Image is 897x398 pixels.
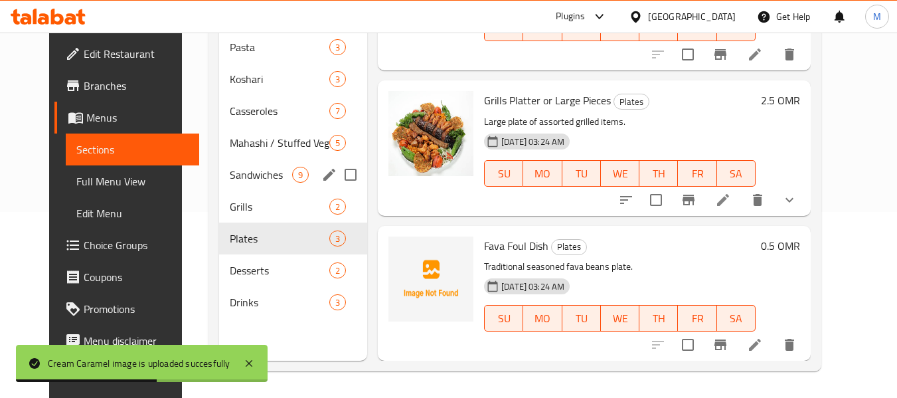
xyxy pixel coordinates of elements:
button: delete [774,39,805,70]
div: Plates3 [219,223,367,254]
span: Casseroles [230,103,329,119]
a: Edit menu item [715,192,731,208]
img: Grills Platter or Large Pieces [388,91,473,176]
span: Fava Foul Dish [484,236,548,256]
span: SA [722,19,750,38]
a: Sections [66,134,199,165]
button: show more [774,184,805,216]
a: Menus [54,102,199,134]
span: Sections [76,142,189,157]
button: TH [639,160,678,187]
span: TU [568,164,596,183]
span: 2 [330,264,345,277]
div: Plugins [556,9,585,25]
div: Casseroles7 [219,95,367,127]
span: Grills [230,199,329,215]
span: Coupons [84,269,189,285]
span: WE [606,309,634,328]
div: Drinks3 [219,286,367,318]
div: Sandwiches9edit [219,159,367,191]
span: FR [683,19,711,38]
span: Select to update [674,41,702,68]
span: TU [568,309,596,328]
button: FR [678,305,716,332]
a: Branches [54,70,199,102]
img: Fava Foul Dish [388,237,473,322]
span: Select to update [674,331,702,359]
button: TU [562,160,601,187]
span: TU [568,19,596,38]
a: Promotions [54,293,199,325]
button: Branch-specific-item [673,184,704,216]
button: SU [484,160,523,187]
span: [DATE] 03:24 AM [496,136,570,148]
div: Plates [551,239,587,255]
span: 7 [330,105,345,118]
button: WE [601,305,639,332]
span: Koshari [230,71,329,87]
span: MO [529,164,556,183]
div: items [329,262,346,278]
p: Large plate of assorted grilled items. [484,114,756,130]
div: Pasta3 [219,31,367,63]
span: Menus [86,110,189,126]
span: Mahashi / Stuffed Vegetables [230,135,329,151]
div: Koshari3 [219,63,367,95]
div: items [329,199,346,215]
span: MO [529,309,556,328]
span: TH [645,309,673,328]
span: Desserts [230,262,329,278]
div: items [329,39,346,55]
span: 3 [330,41,345,54]
span: Sandwiches [230,167,292,183]
a: Edit Menu [66,197,199,229]
span: SU [490,164,518,183]
button: TH [639,305,678,332]
div: Plates [613,94,649,110]
h6: 0.5 OMR [761,237,800,255]
div: items [329,103,346,119]
div: items [329,231,346,247]
span: SA [722,164,750,183]
span: FR [683,309,711,328]
button: SA [717,160,756,187]
button: Branch-specific-item [704,329,736,361]
button: MO [523,160,562,187]
div: Grills2 [219,191,367,223]
span: 5 [330,137,345,149]
span: 3 [330,296,345,309]
button: edit [319,165,339,185]
span: Drinks [230,294,329,310]
button: TU [562,305,601,332]
a: Edit menu item [747,47,763,62]
span: Plates [614,94,649,110]
span: Full Menu View [76,173,189,189]
span: 3 [330,233,345,245]
span: 2 [330,201,345,213]
span: Edit Restaurant [84,46,189,62]
span: Grills Platter or Large Pieces [484,90,611,110]
span: SU [490,309,518,328]
span: TH [645,164,673,183]
div: items [329,294,346,310]
span: FR [683,164,711,183]
button: sort-choices [610,184,642,216]
a: Edit Restaurant [54,38,199,70]
div: items [292,167,309,183]
span: Pasta [230,39,329,55]
a: Choice Groups [54,229,199,261]
button: delete [742,184,774,216]
a: Coupons [54,261,199,293]
span: Promotions [84,301,189,317]
button: WE [601,160,639,187]
span: Plates [230,231,329,247]
button: FR [678,160,716,187]
a: Menu disclaimer [54,325,199,357]
span: 3 [330,73,345,86]
button: delete [774,329,805,361]
button: SA [717,305,756,332]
